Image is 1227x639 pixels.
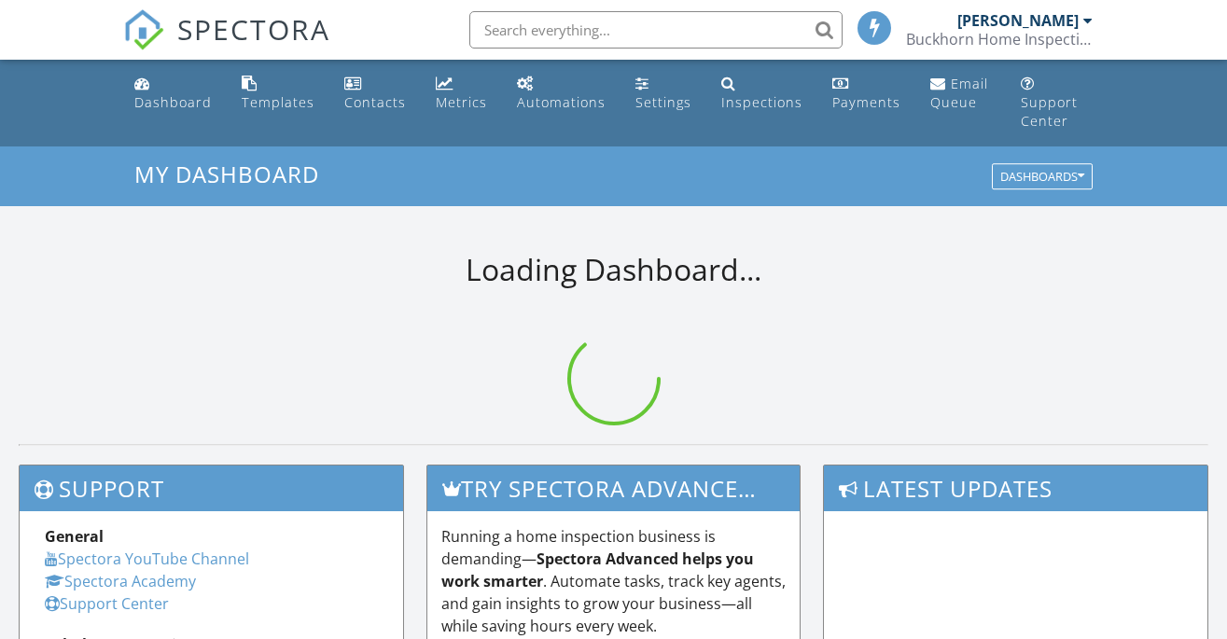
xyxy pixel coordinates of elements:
[134,159,319,189] span: My Dashboard
[427,465,800,511] h3: Try spectora advanced [DATE]
[441,549,754,591] strong: Spectora Advanced helps you work smarter
[234,67,322,120] a: Templates
[45,593,169,614] a: Support Center
[628,67,699,120] a: Settings
[1000,171,1084,184] div: Dashboards
[436,93,487,111] div: Metrics
[45,571,196,591] a: Spectora Academy
[923,67,998,120] a: Email Queue
[441,525,786,637] p: Running a home inspection business is demanding— . Automate tasks, track key agents, and gain ins...
[177,9,330,49] span: SPECTORA
[714,67,810,120] a: Inspections
[45,549,249,569] a: Spectora YouTube Channel
[824,465,1207,511] h3: Latest Updates
[428,67,495,120] a: Metrics
[469,11,843,49] input: Search everything...
[242,93,314,111] div: Templates
[344,93,406,111] div: Contacts
[1013,67,1101,139] a: Support Center
[957,11,1079,30] div: [PERSON_NAME]
[635,93,691,111] div: Settings
[721,93,802,111] div: Inspections
[906,30,1093,49] div: Buckhorn Home Inspections
[127,67,219,120] a: Dashboard
[20,465,403,511] h3: Support
[517,93,606,111] div: Automations
[337,67,413,120] a: Contacts
[825,67,908,120] a: Payments
[45,526,104,547] strong: General
[930,75,988,111] div: Email Queue
[1021,93,1078,130] div: Support Center
[992,164,1093,190] button: Dashboards
[832,93,900,111] div: Payments
[134,93,212,111] div: Dashboard
[123,9,164,50] img: The Best Home Inspection Software - Spectora
[123,25,330,64] a: SPECTORA
[509,67,613,120] a: Automations (Basic)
